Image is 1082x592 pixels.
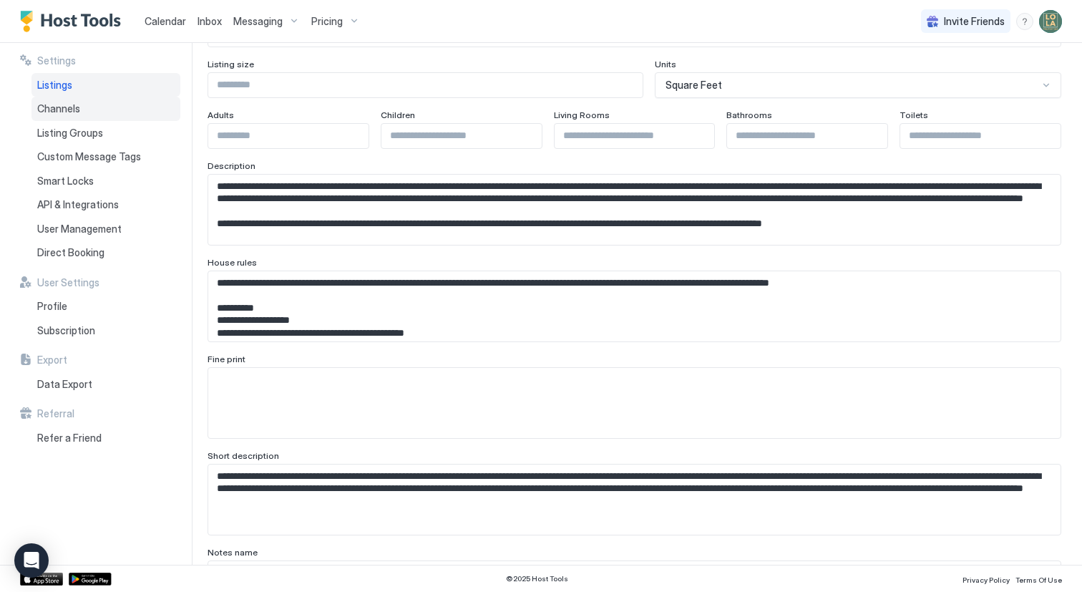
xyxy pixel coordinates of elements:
a: Inbox [198,14,222,29]
textarea: Input Field [208,175,1061,245]
span: Refer a Friend [37,432,102,445]
span: Profile [37,300,67,313]
span: Listing Groups [37,127,103,140]
span: Terms Of Use [1015,576,1062,584]
a: Google Play Store [69,573,112,586]
input: Input Field [900,124,1061,148]
a: Subscription [31,319,180,343]
span: Smart Locks [37,175,94,188]
input: Input Field [555,124,715,148]
span: Listings [37,79,72,92]
span: Children [381,110,415,120]
textarea: Input Field [208,271,1061,341]
span: Direct Booking [37,246,104,259]
a: App Store [20,573,63,586]
span: Bathrooms [726,110,772,120]
input: Input Field [208,124,369,148]
span: Custom Message Tags [37,150,141,163]
span: Square Feet [666,79,722,92]
a: Channels [31,97,180,121]
span: Referral [37,407,74,420]
a: Privacy Policy [962,571,1010,586]
textarea: Input Field [208,465,1061,535]
span: Toilets [900,110,928,120]
span: Inbox [198,15,222,27]
a: Smart Locks [31,169,180,193]
div: Open Intercom Messenger [14,543,49,578]
span: Privacy Policy [962,576,1010,584]
span: Fine print [208,354,245,364]
div: menu [1016,13,1033,30]
a: Profile [31,294,180,319]
a: Terms Of Use [1015,571,1062,586]
a: Host Tools Logo [20,11,127,32]
span: Adults [208,110,234,120]
span: Short description [208,450,279,461]
span: Messaging [233,15,283,28]
a: Listings [31,73,180,97]
span: Living Rooms [554,110,610,120]
a: API & Integrations [31,193,180,217]
div: User profile [1039,10,1062,33]
span: User Settings [37,276,99,289]
span: Description [208,160,255,171]
span: User Management [37,223,122,236]
span: Channels [37,102,80,115]
input: Input Field [208,73,643,97]
a: User Management [31,217,180,241]
a: Direct Booking [31,241,180,265]
span: Export [37,354,67,367]
input: Input Field [727,124,887,148]
span: API & Integrations [37,198,119,211]
span: Subscription [37,324,95,337]
a: Listing Groups [31,121,180,145]
a: Data Export [31,372,180,397]
a: Refer a Friend [31,426,180,450]
span: Listing size [208,59,254,69]
span: Units [655,59,676,69]
span: Data Export [37,378,92,391]
span: Notes name [208,547,258,558]
span: Settings [37,54,76,67]
textarea: Input Field [208,368,1061,438]
span: House rules [208,257,257,268]
span: © 2025 Host Tools [506,574,568,583]
span: Calendar [145,15,186,27]
a: Custom Message Tags [31,145,180,169]
span: Pricing [311,15,343,28]
a: Calendar [145,14,186,29]
input: Input Field [381,124,542,148]
span: Invite Friends [944,15,1005,28]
